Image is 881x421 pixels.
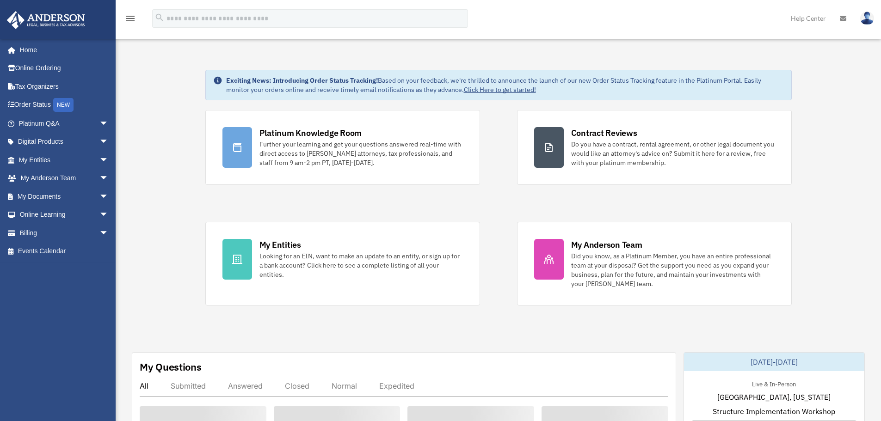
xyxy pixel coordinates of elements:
div: [DATE]-[DATE] [684,353,864,371]
img: User Pic [860,12,874,25]
div: Answered [228,381,263,390]
span: arrow_drop_down [99,187,118,206]
a: Click Here to get started! [464,85,536,94]
div: My Anderson Team [571,239,642,250]
div: Expedited [379,381,414,390]
strong: Exciting News: Introducing Order Status Tracking! [226,76,378,85]
div: My Questions [140,360,202,374]
span: arrow_drop_down [99,133,118,152]
a: My Entities Looking for an EIN, want to make an update to an entity, or sign up for a bank accoun... [205,222,480,305]
div: Further your learning and get your questions answered real-time with direct access to [PERSON_NAM... [259,140,463,167]
div: Submitted [171,381,206,390]
a: Online Ordering [6,59,123,78]
span: Structure Implementation Workshop [713,406,835,417]
div: Based on your feedback, we're thrilled to announce the launch of our new Order Status Tracking fe... [226,76,784,94]
div: Do you have a contract, rental agreement, or other legal document you would like an attorney's ad... [571,140,775,167]
a: My Documentsarrow_drop_down [6,187,123,206]
a: Digital Productsarrow_drop_down [6,133,123,151]
div: Normal [332,381,357,390]
a: Billingarrow_drop_down [6,224,123,242]
i: menu [125,13,136,24]
a: Contract Reviews Do you have a contract, rental agreement, or other legal document you would like... [517,110,792,185]
div: Looking for an EIN, want to make an update to an entity, or sign up for a bank account? Click her... [259,251,463,279]
a: menu [125,16,136,24]
span: arrow_drop_down [99,206,118,225]
img: Anderson Advisors Platinum Portal [4,11,88,29]
a: Tax Organizers [6,77,123,96]
span: arrow_drop_down [99,224,118,243]
div: NEW [53,98,74,112]
a: Home [6,41,118,59]
a: Online Learningarrow_drop_down [6,206,123,224]
div: All [140,381,148,390]
a: Platinum Knowledge Room Further your learning and get your questions answered real-time with dire... [205,110,480,185]
div: Did you know, as a Platinum Member, you have an entire professional team at your disposal? Get th... [571,251,775,288]
span: arrow_drop_down [99,114,118,133]
a: My Entitiesarrow_drop_down [6,151,123,169]
span: [GEOGRAPHIC_DATA], [US_STATE] [717,391,831,403]
div: My Entities [259,239,301,250]
span: arrow_drop_down [99,169,118,188]
div: Platinum Knowledge Room [259,127,362,139]
i: search [154,12,165,23]
a: Order StatusNEW [6,96,123,115]
a: My Anderson Team Did you know, as a Platinum Member, you have an entire professional team at your... [517,222,792,305]
span: arrow_drop_down [99,151,118,170]
div: Closed [285,381,309,390]
div: Contract Reviews [571,127,637,139]
div: Live & In-Person [745,378,803,388]
a: My Anderson Teamarrow_drop_down [6,169,123,188]
a: Platinum Q&Aarrow_drop_down [6,114,123,133]
a: Events Calendar [6,242,123,261]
